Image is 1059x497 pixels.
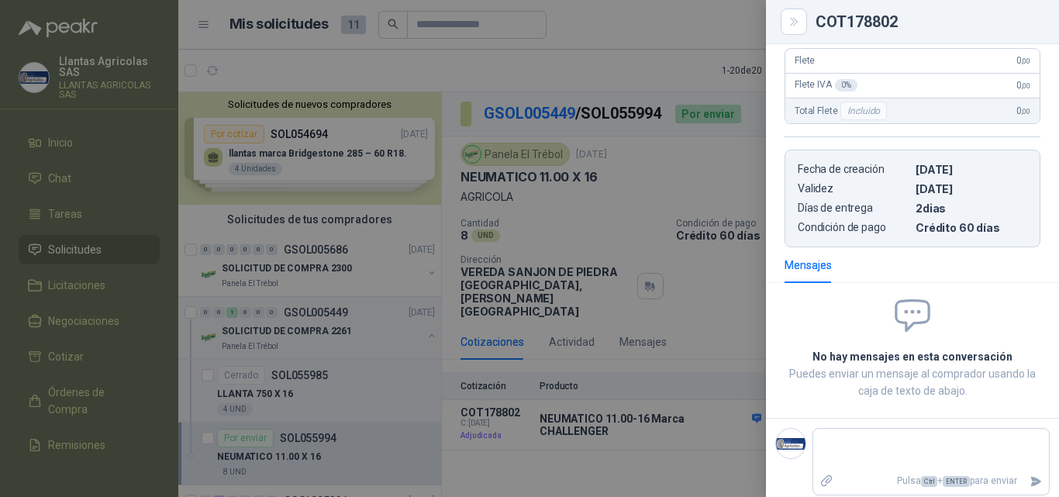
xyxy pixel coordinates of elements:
[798,163,909,176] p: Fecha de creación
[785,365,1040,399] p: Puedes enviar un mensaje al comprador usando la caja de texto de abajo.
[1016,105,1030,116] span: 0
[1021,107,1030,116] span: ,00
[835,79,857,91] div: 0 %
[916,163,1027,176] p: [DATE]
[916,221,1027,234] p: Crédito 60 días
[795,55,815,66] span: Flete
[840,102,887,120] div: Incluido
[916,202,1027,215] p: 2 dias
[798,182,909,195] p: Validez
[921,476,937,487] span: Ctrl
[1023,468,1049,495] button: Enviar
[785,12,803,31] button: Close
[840,468,1024,495] p: Pulsa + para enviar
[795,102,890,120] span: Total Flete
[798,221,909,234] p: Condición de pago
[785,257,832,274] div: Mensajes
[1016,80,1030,91] span: 0
[1021,81,1030,90] span: ,00
[798,202,909,215] p: Días de entrega
[776,429,805,458] img: Company Logo
[813,468,840,495] label: Adjuntar archivos
[1021,57,1030,65] span: ,00
[1016,55,1030,66] span: 0
[816,14,1040,29] div: COT178802
[943,476,970,487] span: ENTER
[916,182,1027,195] p: [DATE]
[795,79,857,91] span: Flete IVA
[785,348,1040,365] h2: No hay mensajes en esta conversación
